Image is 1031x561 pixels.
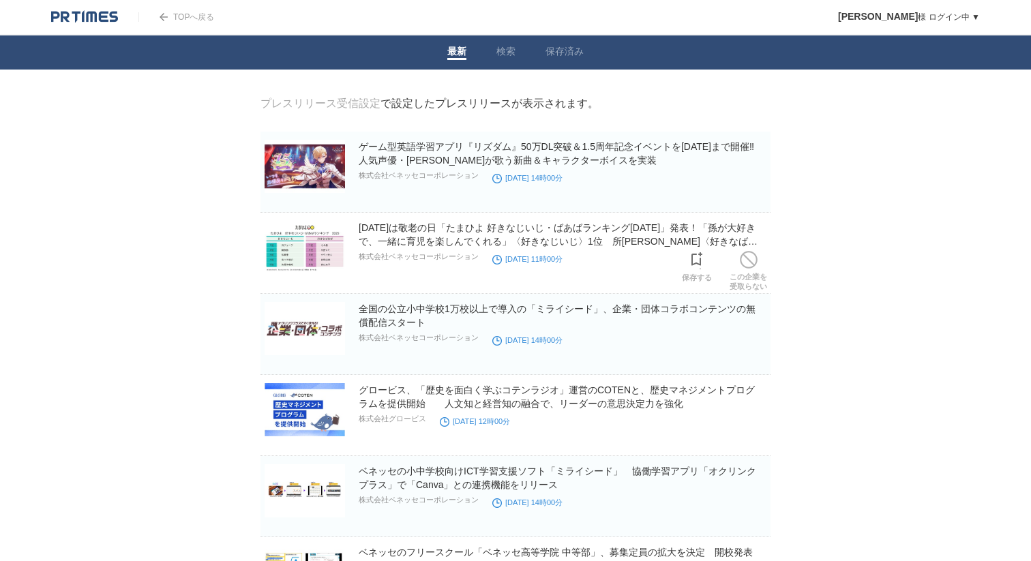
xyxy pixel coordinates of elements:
[260,97,599,111] div: で設定したプレスリリースが表示されます。
[260,97,380,109] a: プレスリリース受信設定
[440,417,510,425] time: [DATE] 12時00分
[730,247,767,291] a: この企業を受取らない
[359,495,479,505] p: 株式会社ベネッセコーポレーション
[265,221,345,274] img: 2025年9月15日は敬老の日「たまひよ 好きなじいじ・ばあばランキング2025」発表！「孫が大好きで、一緒に育児を楽しんでくれる」〈好きなじいじ〉1位 所ジョージさん〈好きなばあば〉1位 北斗晶さん
[359,141,764,166] a: ゲーム型英語学習アプリ『リズダム』50万DL突破＆1.5周年記念イベントを[DATE]まで開催‼ 人気声優・[PERSON_NAME]が歌う新曲＆キャラクターボイスを実装
[359,414,426,424] p: 株式会社グロービス
[51,10,118,24] img: logo.png
[838,12,980,22] a: [PERSON_NAME]様 ログイン中 ▼
[359,222,758,260] a: [DATE]は敬老の日「たまひよ 好きなじいじ・ばあばランキング[DATE]」発表！「孫が大好きで、一緒に育児を楽しんでくれる」〈好きなじいじ〉1位 所[PERSON_NAME]〈好きなばあば〉...
[838,11,918,22] span: [PERSON_NAME]
[496,46,515,60] a: 検索
[359,333,479,343] p: 株式会社ベネッセコーポレーション
[682,248,712,282] a: 保存する
[265,383,345,436] img: グロービス、「歴史を面白く学ぶコテンラジオ」運営のCOTENと、歴史マネジメントプログラムを提供開始 人文知と経営知の融合で、リーダーの意思決定力を強化
[492,174,563,182] time: [DATE] 14時00分
[265,140,345,193] img: ゲーム型英語学習アプリ『リズダム』50万DL突破＆1.5周年記念イベントを9月30日まで開催‼ 人気声優・上村祐翔さんが歌う新曲＆キャラクターボイスを実装
[546,46,584,60] a: 保存済み
[160,13,168,21] img: arrow.png
[359,170,479,181] p: 株式会社ベネッセコーポレーション
[492,255,563,263] time: [DATE] 11時00分
[359,303,756,328] a: 全国の公立小中学校1万校以上で導入の「ミライシード」、企業・団体コラボコンテンツの無償配信スタート
[359,252,479,262] p: 株式会社ベネッセコーポレーション
[265,464,345,517] img: ベネッセの小中学校向けICT学習支援ソフト「ミライシード」 協働学習アプリ「オクリンクプラス」で「Canva」との連携機能をリリース
[138,12,214,22] a: TOPへ戻る
[265,302,345,355] img: 全国の公立小中学校1万校以上で導入の「ミライシード」、企業・団体コラボコンテンツの無償配信スタート
[447,46,466,60] a: 最新
[359,466,756,490] a: ベネッセの小中学校向けICT学習支援ソフト「ミライシード」 協働学習アプリ「オクリンクプラス」で「Canva」との連携機能をリリース
[359,384,755,409] a: グロービス、「歴史を面白く学ぶコテンラジオ」運営のCOTENと、歴史マネジメントプログラムを提供開始 人文知と経営知の融合で、リーダーの意思決定力を強化
[492,498,563,506] time: [DATE] 14時00分
[492,336,563,344] time: [DATE] 14時00分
